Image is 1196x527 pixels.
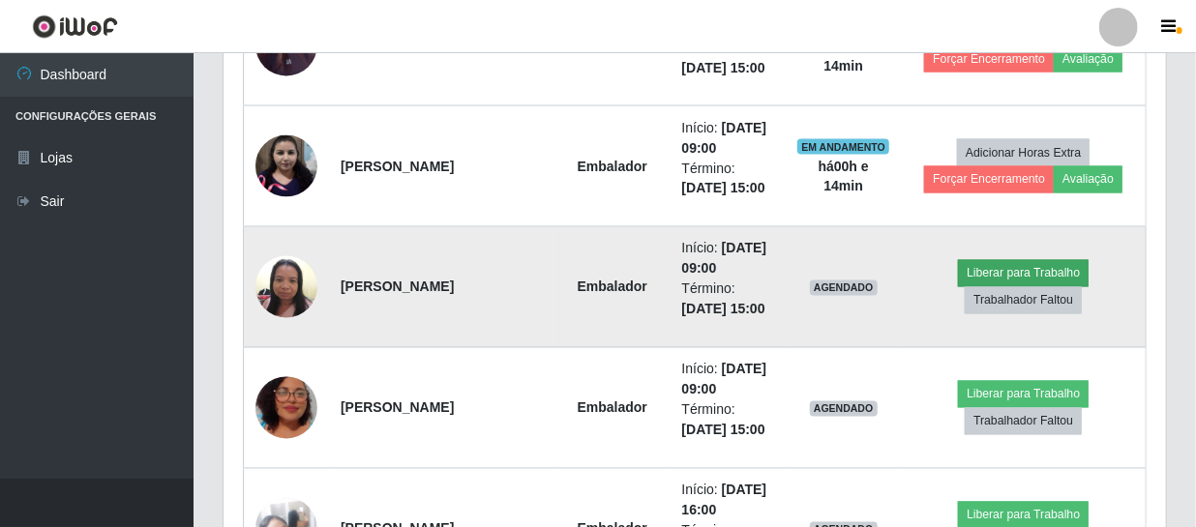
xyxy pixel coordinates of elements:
[682,159,774,199] li: Término:
[682,481,774,521] li: Início:
[682,483,767,518] time: [DATE] 16:00
[957,139,1090,166] button: Adicionar Horas Extra
[682,118,774,159] li: Início:
[255,246,317,328] img: 1721259813079.jpeg
[682,60,765,75] time: [DATE] 15:00
[682,302,765,317] time: [DATE] 15:00
[1054,45,1122,73] button: Avaliação
[682,120,767,156] time: [DATE] 09:00
[924,166,1054,193] button: Forçar Encerramento
[1054,166,1122,193] button: Avaliação
[682,239,774,279] li: Início:
[958,260,1089,287] button: Liberar para Trabalho
[682,360,774,400] li: Início:
[819,38,869,73] strong: há 00 h e 14 min
[32,15,118,39] img: CoreUI Logo
[682,362,767,397] time: [DATE] 09:00
[810,401,878,417] span: AGENDADO
[682,400,774,441] li: Término:
[682,423,765,438] time: [DATE] 15:00
[797,139,889,155] span: EM ANDAMENTO
[682,241,767,277] time: [DATE] 09:00
[819,159,869,194] strong: há 00 h e 14 min
[924,45,1054,73] button: Forçar Encerramento
[810,280,878,296] span: AGENDADO
[255,353,317,463] img: 1742240840112.jpeg
[682,279,774,320] li: Término:
[341,159,454,174] strong: [PERSON_NAME]
[958,381,1089,408] button: Liberar para Trabalho
[578,159,647,174] strong: Embalador
[255,135,317,197] img: 1725571179961.jpeg
[341,400,454,416] strong: [PERSON_NAME]
[682,38,774,78] li: Término:
[965,287,1082,314] button: Trabalhador Faltou
[578,279,647,295] strong: Embalador
[682,181,765,196] time: [DATE] 15:00
[578,400,647,416] strong: Embalador
[341,279,454,295] strong: [PERSON_NAME]
[965,408,1082,435] button: Trabalhador Faltou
